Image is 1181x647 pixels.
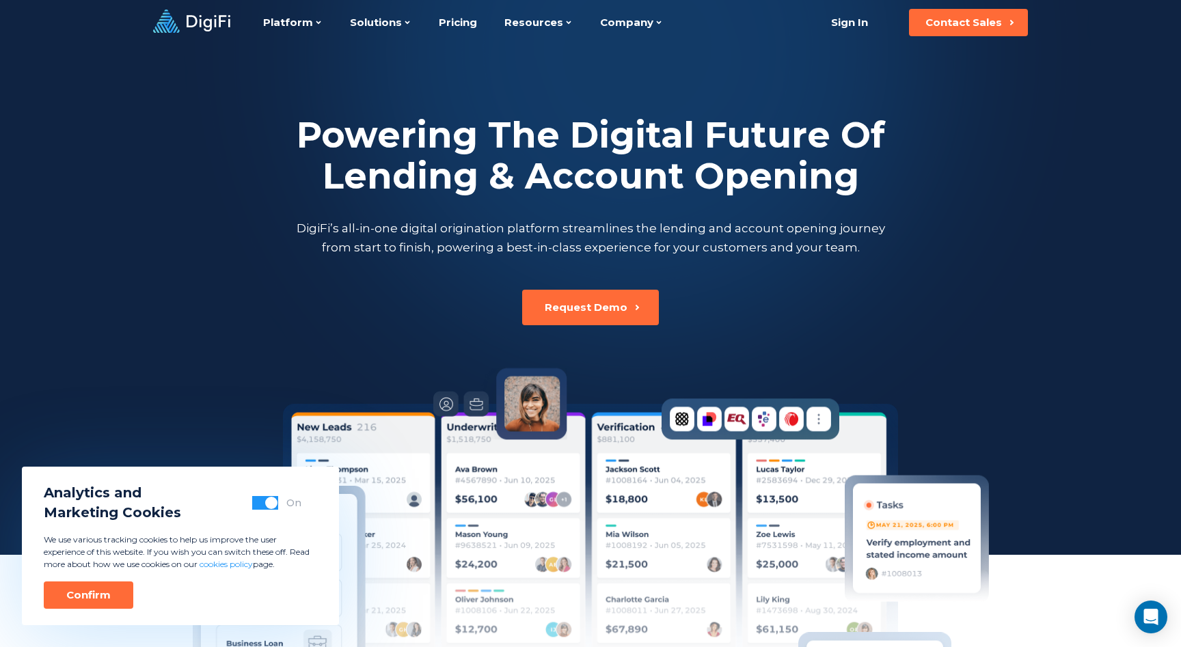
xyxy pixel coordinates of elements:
[545,301,627,314] div: Request Demo
[522,290,659,325] button: Request Demo
[814,9,884,36] a: Sign In
[286,496,301,510] div: On
[44,534,317,570] p: We use various tracking cookies to help us improve the user experience of this website. If you wi...
[925,16,1002,29] div: Contact Sales
[200,559,253,569] a: cookies policy
[44,503,181,523] span: Marketing Cookies
[66,588,111,602] div: Confirm
[44,581,133,609] button: Confirm
[293,219,888,257] p: DigiFi’s all-in-one digital origination platform streamlines the lending and account opening jour...
[293,115,888,197] h2: Powering The Digital Future Of Lending & Account Opening
[44,483,181,503] span: Analytics and
[909,9,1028,36] button: Contact Sales
[1135,601,1167,633] div: Open Intercom Messenger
